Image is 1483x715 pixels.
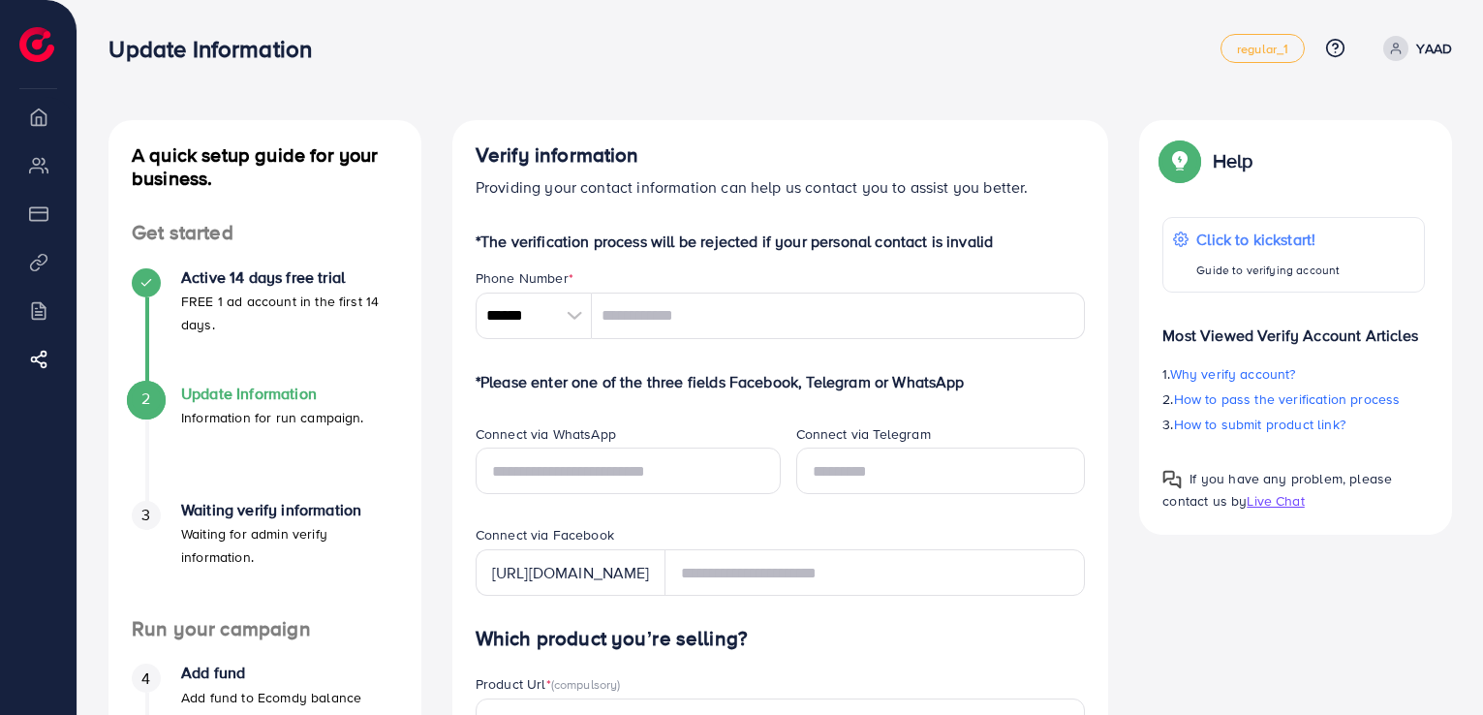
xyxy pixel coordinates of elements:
p: Providing your contact information can help us contact you to assist you better. [476,175,1086,199]
h4: Add fund [181,664,361,682]
span: 3 [141,504,150,526]
img: logo [19,27,54,62]
a: YAAD [1375,36,1452,61]
p: FREE 1 ad account in the first 14 days. [181,290,398,336]
h4: A quick setup guide for your business. [108,143,421,190]
h3: Update Information [108,35,327,63]
img: Popup guide [1162,470,1182,489]
p: Information for run campaign. [181,406,364,429]
span: regular_1 [1237,43,1288,55]
label: Phone Number [476,268,573,288]
h4: Verify information [476,143,1086,168]
span: Why verify account? [1170,364,1296,384]
p: 3. [1162,413,1425,436]
label: Connect via WhatsApp [476,424,616,444]
p: 2. [1162,388,1425,411]
div: [URL][DOMAIN_NAME] [476,549,665,596]
span: 4 [141,668,150,690]
label: Connect via Telegram [796,424,931,444]
p: Most Viewed Verify Account Articles [1162,308,1425,347]
h4: Active 14 days free trial [181,268,398,287]
li: Active 14 days free trial [108,268,421,385]
img: Popup guide [1162,143,1197,178]
span: Live Chat [1247,491,1304,511]
h4: Run your campaign [108,617,421,641]
h4: Update Information [181,385,364,403]
p: Waiting for admin verify information. [181,522,398,569]
label: Connect via Facebook [476,525,614,544]
p: *The verification process will be rejected if your personal contact is invalid [476,230,1086,253]
li: Update Information [108,385,421,501]
span: (compulsory) [551,675,621,693]
li: Waiting verify information [108,501,421,617]
span: How to pass the verification process [1174,389,1401,409]
a: regular_1 [1220,34,1305,63]
h4: Which product you’re selling? [476,627,1086,651]
p: Guide to verifying account [1196,259,1340,282]
span: 2 [141,388,150,410]
p: YAAD [1416,37,1452,60]
p: *Please enter one of the three fields Facebook, Telegram or WhatsApp [476,370,1086,393]
h4: Waiting verify information [181,501,398,519]
h4: Get started [108,221,421,245]
p: Click to kickstart! [1196,228,1340,251]
p: Add fund to Ecomdy balance [181,686,361,709]
p: 1. [1162,362,1425,386]
span: How to submit product link? [1174,415,1345,434]
label: Product Url [476,674,621,694]
span: If you have any problem, please contact us by [1162,469,1392,511]
p: Help [1213,149,1253,172]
